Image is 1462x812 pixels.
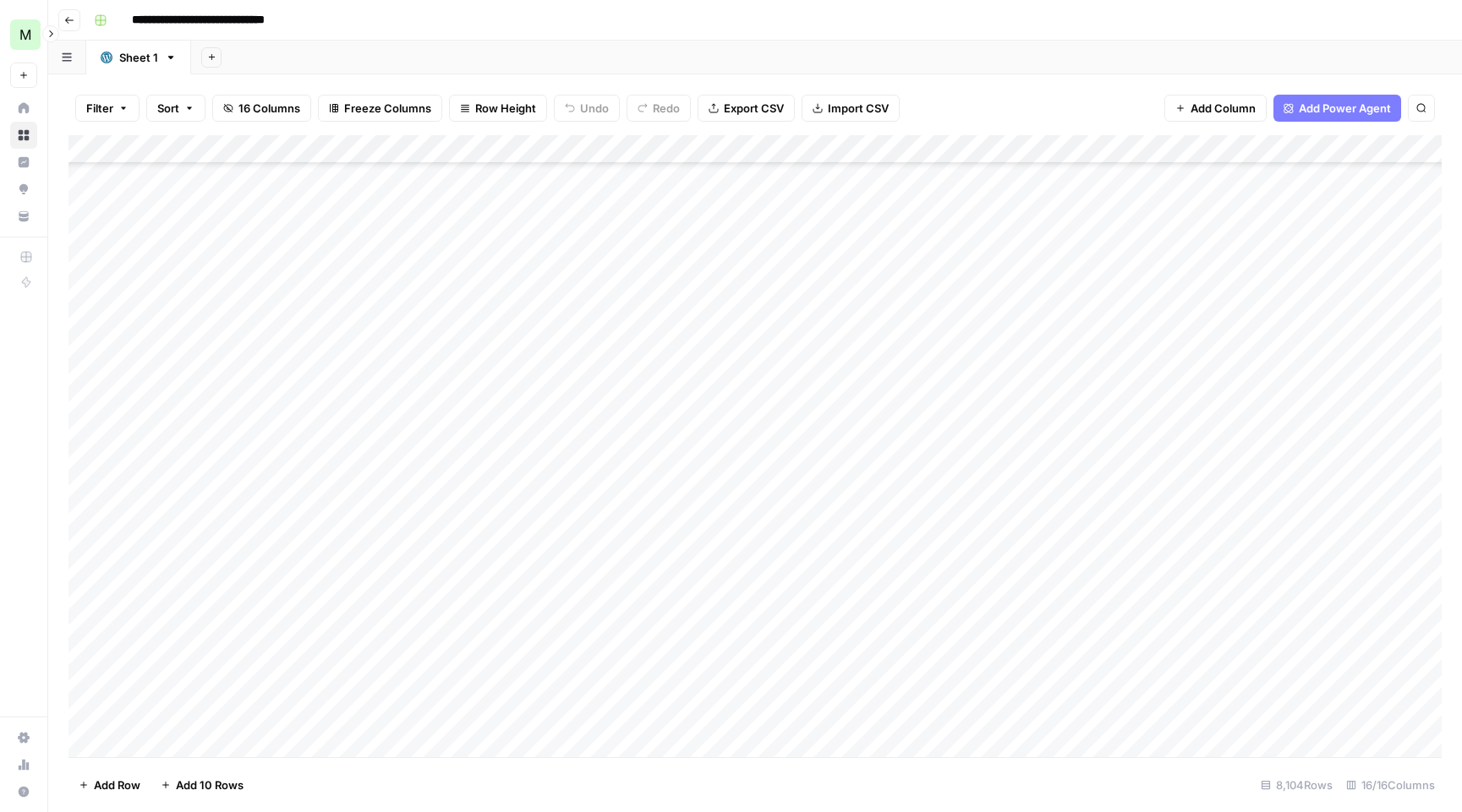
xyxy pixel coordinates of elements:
[10,778,37,805] button: Help + Support
[1273,95,1401,122] button: Add Power Agent
[724,100,784,117] span: Export CSV
[94,777,140,793] span: Add Row
[344,100,431,117] span: Freeze Columns
[19,25,31,45] span: M
[10,149,37,176] a: Insights
[10,751,37,778] a: Usage
[627,95,691,122] button: Redo
[212,95,311,122] button: 16 Columns
[238,100,300,117] span: 16 Columns
[119,49,158,66] div: Sheet 1
[475,100,536,117] span: Row Height
[10,203,37,230] a: Your Data
[10,176,37,203] a: Opportunities
[318,95,442,122] button: Freeze Columns
[1164,95,1267,122] button: Add Column
[449,95,547,122] button: Row Height
[86,41,191,74] a: Sheet 1
[1254,771,1339,798] div: 8,104 Rows
[554,95,620,122] button: Undo
[1299,100,1391,117] span: Add Power Agent
[68,771,151,798] button: Add Row
[698,95,795,122] button: Export CSV
[1339,771,1442,798] div: 16/16 Columns
[151,771,254,798] button: Add 10 Rows
[176,777,244,793] span: Add 10 Rows
[828,100,889,117] span: Import CSV
[86,100,113,117] span: Filter
[75,95,140,122] button: Filter
[1191,100,1256,117] span: Add Column
[10,95,37,122] a: Home
[802,95,900,122] button: Import CSV
[157,100,179,117] span: Sort
[146,95,205,122] button: Sort
[653,100,680,117] span: Redo
[10,14,37,56] button: Workspace: Mailjet
[580,100,609,117] span: Undo
[10,122,37,149] a: Browse
[10,724,37,751] a: Settings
